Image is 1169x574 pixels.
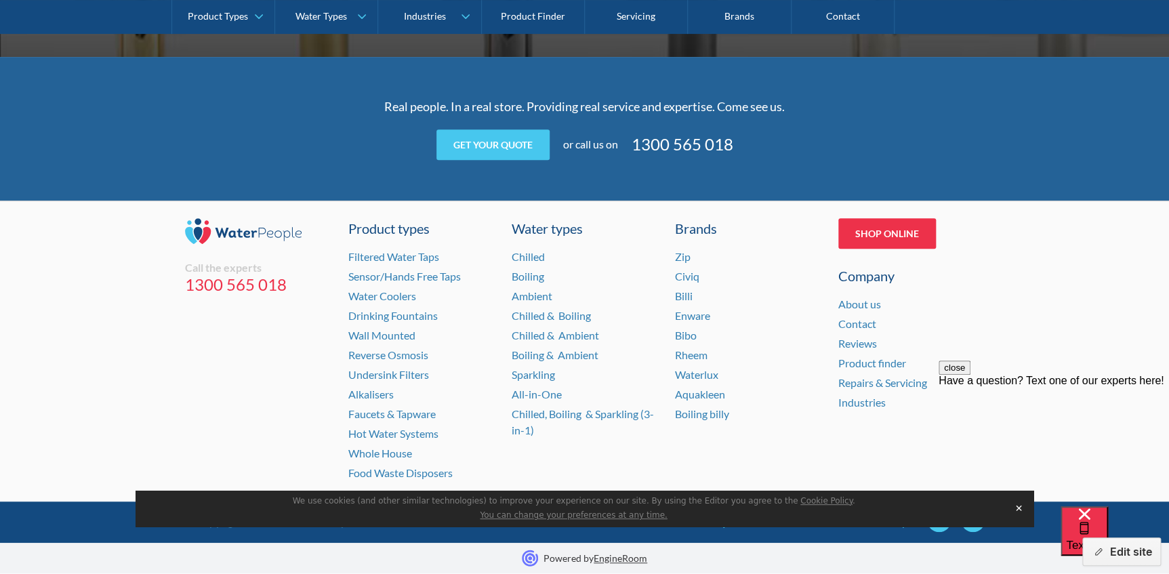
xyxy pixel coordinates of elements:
[348,407,436,420] a: Faucets & Tapware
[348,427,438,440] a: Hot Water Systems
[838,337,877,350] a: Reviews
[800,496,853,506] a: Cookie Policy
[348,348,428,361] a: Reverse Osmosis
[188,11,248,22] div: Product Types
[675,270,699,283] a: Civiq
[1082,537,1161,566] button: Edit site
[512,388,562,401] a: All-in-One
[838,356,906,369] a: Product finder
[295,11,347,22] div: Water Types
[632,132,733,157] a: 1300 565 018
[512,270,544,283] a: Boiling
[348,329,415,342] a: Wall Mounted
[348,218,495,239] a: Product types
[838,376,927,389] a: Repairs & Servicing
[512,407,654,436] a: Chilled, Boiling & Sparkling (3-in-1)
[594,552,647,564] a: EngineRoom
[838,396,886,409] a: Industries
[348,309,438,322] a: Drinking Fountains
[675,407,729,420] a: Boiling billy
[838,317,876,330] a: Contact
[512,309,591,322] a: Chilled & Boiling
[185,274,331,295] a: 1300 565 018
[348,289,416,302] a: Water Coolers
[1009,498,1028,518] button: Close
[544,551,647,565] p: Powered by
[512,348,598,361] a: Boiling & Ambient
[185,261,331,274] div: Call the experts
[675,329,697,342] a: Bibo
[403,11,445,22] div: Industries
[348,250,439,263] a: Filtered Water Taps
[348,466,453,479] a: Food Waste Disposers
[1061,506,1169,574] iframe: podium webchat widget bubble
[838,298,881,310] a: About us
[838,266,985,286] div: Company
[480,510,667,521] button: You can change your preferences at any time.
[675,289,693,302] a: Billi
[675,309,710,322] a: Enware
[348,368,429,381] a: Undersink Filters
[675,388,725,401] a: Aquakleen
[348,270,461,283] a: Sensor/Hands Free Taps
[512,218,658,239] a: Water types
[348,388,394,401] a: Alkalisers
[436,129,550,160] a: Get your quote
[838,218,936,249] a: Shop Online
[321,98,849,116] p: Real people. In a real store. Providing real service and expertise. Come see us.
[675,218,821,239] div: Brands
[675,348,707,361] a: Rheem
[563,136,618,152] div: or call us on
[512,368,555,381] a: Sparkling
[348,447,412,459] a: Whole House
[675,250,691,263] a: Zip
[939,361,1169,523] iframe: podium webchat widget prompt
[512,329,599,342] a: Chilled & Ambient
[512,289,552,302] a: Ambient
[512,250,545,263] a: Chilled
[293,496,855,506] span: We use cookies (and other similar technologies) to improve your experience on our site. By using ...
[675,368,718,381] a: Waterlux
